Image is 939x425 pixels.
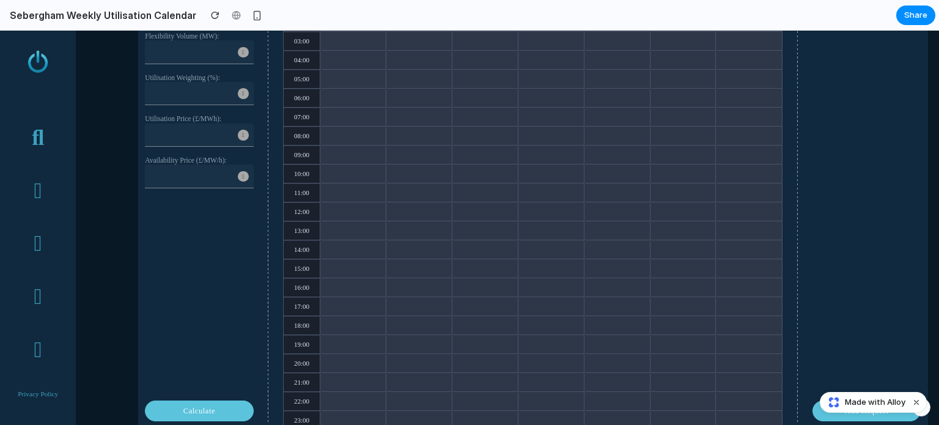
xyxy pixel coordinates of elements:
a: Made with Alloy [820,396,907,408]
h2: Sebergham Weekly Utilisation Calendar [5,8,196,23]
div: 16 :00 [284,248,320,267]
div: 19 :00 [284,305,320,323]
div: Utilisation Weighting (%): [145,43,253,51]
span: Add Request [845,376,888,385]
dx-button: Calculate [145,370,253,390]
div: 10 :00 [284,135,320,153]
dx-button: Add Request [812,370,921,390]
a: Privacy Policy [18,360,58,367]
div: 11 :00 [284,153,320,172]
div: 22 :00 [284,362,320,380]
div: 14 :00 [284,210,320,229]
div: 09 :00 [284,116,320,134]
div: 23 :00 [284,381,320,399]
div: 20 :00 [284,324,320,342]
div: 12 :00 [284,172,320,191]
img: electron-logo.png [23,15,53,48]
div: Flexibility Volume (MW): [145,1,253,10]
div: 04 :00 [284,21,320,39]
div: 18 :00 [284,286,320,305]
div: 15 :00 [284,229,320,248]
span: Share [904,9,927,21]
div: Utilisation Price (£/MWh): [145,84,253,92]
div: 21 :00 [284,343,320,361]
div: 07 :00 [284,78,320,96]
button: Share [896,6,935,25]
div: Availability Price (£/MW/h): [145,125,253,134]
div: 17 :00 [284,267,320,286]
div: 03 :00 [284,2,320,20]
span: Calculate [183,376,215,385]
div: 13 :00 [284,191,320,210]
div: 06 :00 [284,59,320,77]
div: 05 :00 [284,40,320,58]
button: Dismiss watermark [909,395,924,410]
span: Made with Alloy [845,396,905,408]
div: 08 :00 [284,97,320,115]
